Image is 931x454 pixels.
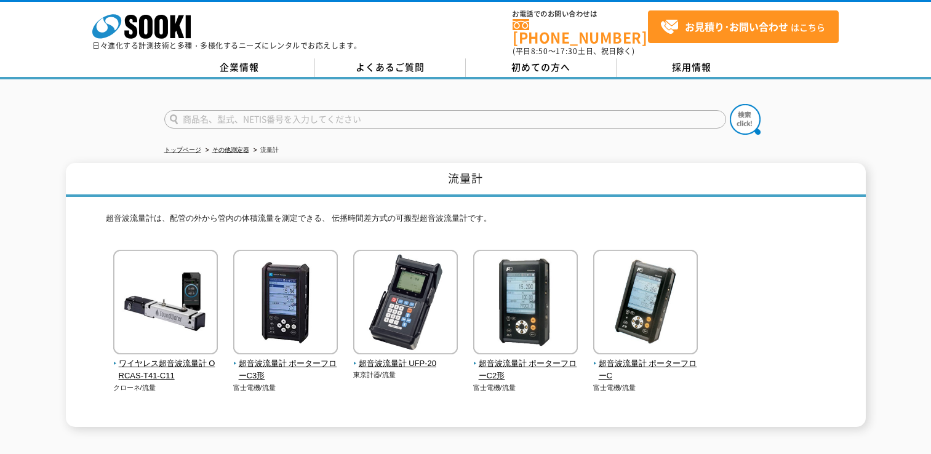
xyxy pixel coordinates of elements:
[233,346,338,383] a: 超音波流量計 ポーターフローC3形
[511,60,570,74] span: 初めての方へ
[113,357,218,383] span: ワイヤレス超音波流量計 ORCAS-T41-C11
[106,212,826,231] p: 超音波流量計は、配管の外から管内の体積流量を測定できる、 伝播時間差方式の可搬型超音波流量計です。
[473,357,578,383] span: 超音波流量計 ポーターフローC2形
[617,58,767,77] a: 採用情報
[315,58,466,77] a: よくあるご質問
[353,346,458,370] a: 超音波流量計 UFP-20
[113,346,218,383] a: ワイヤレス超音波流量計 ORCAS-T41-C11
[513,46,634,57] span: (平日 ～ 土日、祝日除く)
[164,110,726,129] input: 商品名、型式、NETIS番号を入力してください
[531,46,548,57] span: 8:50
[685,19,788,34] strong: お見積り･お問い合わせ
[233,357,338,383] span: 超音波流量計 ポーターフローC3形
[593,250,698,357] img: 超音波流量計 ポーターフローC
[593,346,698,383] a: 超音波流量計 ポーターフローC
[353,370,458,380] p: 東京計器/流量
[233,250,338,357] img: 超音波流量計 ポーターフローC3形
[164,58,315,77] a: 企業情報
[92,42,362,49] p: 日々進化する計測技術と多種・多様化するニーズにレンタルでお応えします。
[113,383,218,393] p: クローネ/流量
[730,104,761,135] img: btn_search.png
[212,146,249,153] a: その他測定器
[251,144,279,157] li: 流量計
[466,58,617,77] a: 初めての方へ
[660,18,825,36] span: はこちら
[66,163,866,197] h1: 流量計
[473,250,578,357] img: 超音波流量計 ポーターフローC2形
[233,383,338,393] p: 富士電機/流量
[648,10,839,43] a: お見積り･お問い合わせはこちら
[473,383,578,393] p: 富士電機/流量
[353,357,458,370] span: 超音波流量計 UFP-20
[556,46,578,57] span: 17:30
[513,19,648,44] a: [PHONE_NUMBER]
[473,346,578,383] a: 超音波流量計 ポーターフローC2形
[593,357,698,383] span: 超音波流量計 ポーターフローC
[113,250,218,357] img: ワイヤレス超音波流量計 ORCAS-T41-C11
[593,383,698,393] p: 富士電機/流量
[513,10,648,18] span: お電話でのお問い合わせは
[164,146,201,153] a: トップページ
[353,250,458,357] img: 超音波流量計 UFP-20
